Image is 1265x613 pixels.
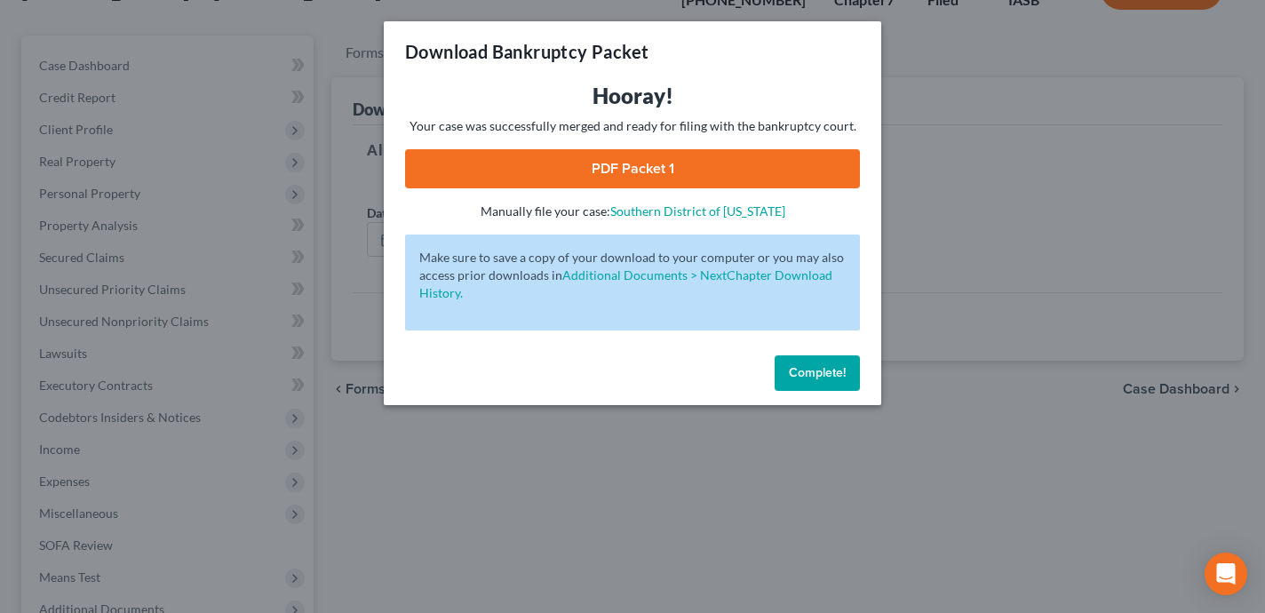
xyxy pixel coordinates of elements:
[405,82,860,110] h3: Hooray!
[405,39,648,64] h3: Download Bankruptcy Packet
[419,267,832,300] a: Additional Documents > NextChapter Download History.
[1205,553,1247,595] div: Open Intercom Messenger
[405,117,860,135] p: Your case was successfully merged and ready for filing with the bankruptcy court.
[610,203,785,219] a: Southern District of [US_STATE]
[405,203,860,220] p: Manually file your case:
[775,355,860,391] button: Complete!
[419,249,846,302] p: Make sure to save a copy of your download to your computer or you may also access prior downloads in
[789,365,846,380] span: Complete!
[405,149,860,188] a: PDF Packet 1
